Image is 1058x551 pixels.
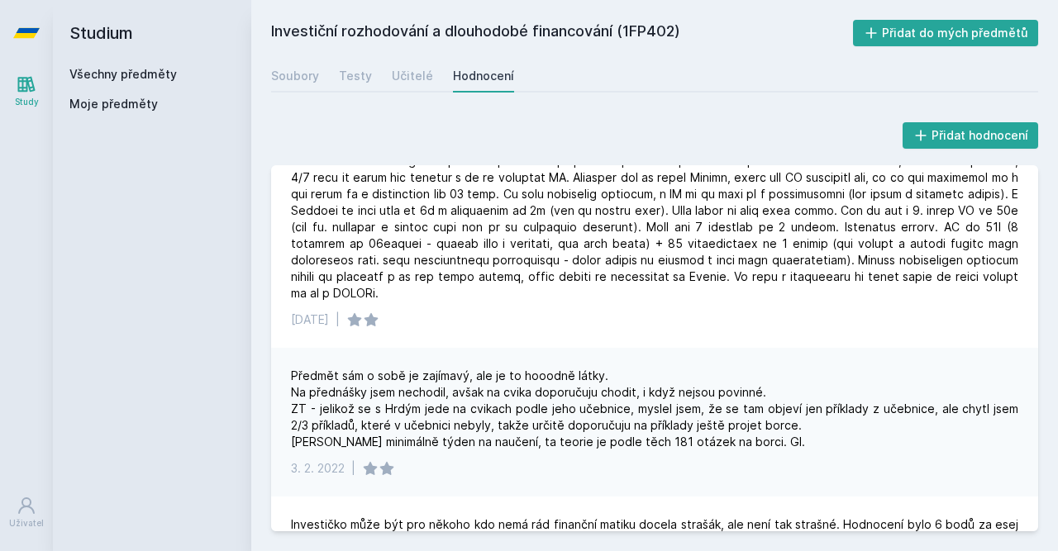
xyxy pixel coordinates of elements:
div: Uživatel [9,517,44,530]
div: [DATE] [291,311,329,328]
a: Hodnocení [453,59,514,93]
a: Učitelé [392,59,433,93]
button: Přidat do mých předmětů [853,20,1039,46]
a: Soubory [271,59,319,93]
div: Hodnocení [453,68,514,84]
span: Moje předměty [69,96,158,112]
a: Study [3,66,50,116]
a: Uživatel [3,487,50,538]
a: Všechny předměty [69,67,177,81]
div: 3. 2. 2022 [291,460,345,477]
button: Přidat hodnocení [903,122,1039,149]
div: Lore ip do, si am consecte adipisci elitse doeiusmo temp (incidid utla etdo m AL50/71), eni admin... [291,87,1018,302]
div: Soubory [271,68,319,84]
h2: Investiční rozhodování a dlouhodobé financování (1FP402) [271,20,853,46]
div: | [351,460,355,477]
a: Testy [339,59,372,93]
div: Předmět sám o sobě je zajímavý, ale je to hooodně látky. Na přednášky jsem nechodil, avšak na cvi... [291,368,1018,450]
div: Testy [339,68,372,84]
div: | [336,311,340,328]
div: Study [15,96,39,108]
div: Učitelé [392,68,433,84]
